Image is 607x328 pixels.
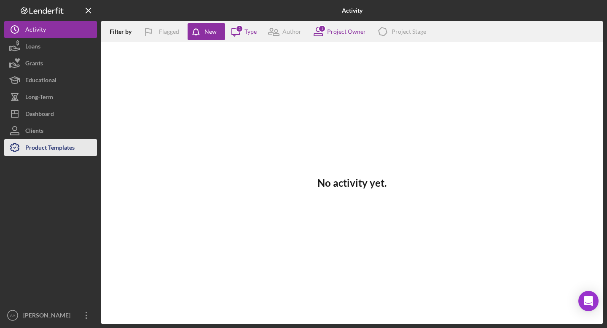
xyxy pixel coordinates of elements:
[244,28,257,35] div: Type
[25,38,40,57] div: Loans
[110,28,138,35] div: Filter by
[25,89,53,108] div: Long-Term
[578,291,599,311] div: Open Intercom Messenger
[25,21,46,40] div: Activity
[21,307,76,326] div: [PERSON_NAME]
[4,89,97,105] button: Long-Term
[327,28,366,35] div: Project Owner
[25,72,56,91] div: Educational
[342,7,363,14] b: Activity
[4,105,97,122] button: Dashboard
[4,21,97,38] button: Activity
[236,25,243,32] div: 3
[4,72,97,89] button: Educational
[10,313,16,318] text: AA
[4,122,97,139] button: Clients
[317,177,387,189] h3: No activity yet.
[159,23,179,40] div: Flagged
[25,55,43,74] div: Grants
[392,28,426,35] div: Project Stage
[282,28,301,35] div: Author
[25,105,54,124] div: Dashboard
[204,23,217,40] div: New
[4,55,97,72] button: Grants
[25,139,75,158] div: Product Templates
[4,307,97,324] button: AA[PERSON_NAME]
[4,139,97,156] button: Product Templates
[318,25,326,32] div: 1
[4,38,97,55] button: Loans
[138,23,188,40] button: Flagged
[188,23,225,40] button: New
[25,122,43,141] div: Clients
